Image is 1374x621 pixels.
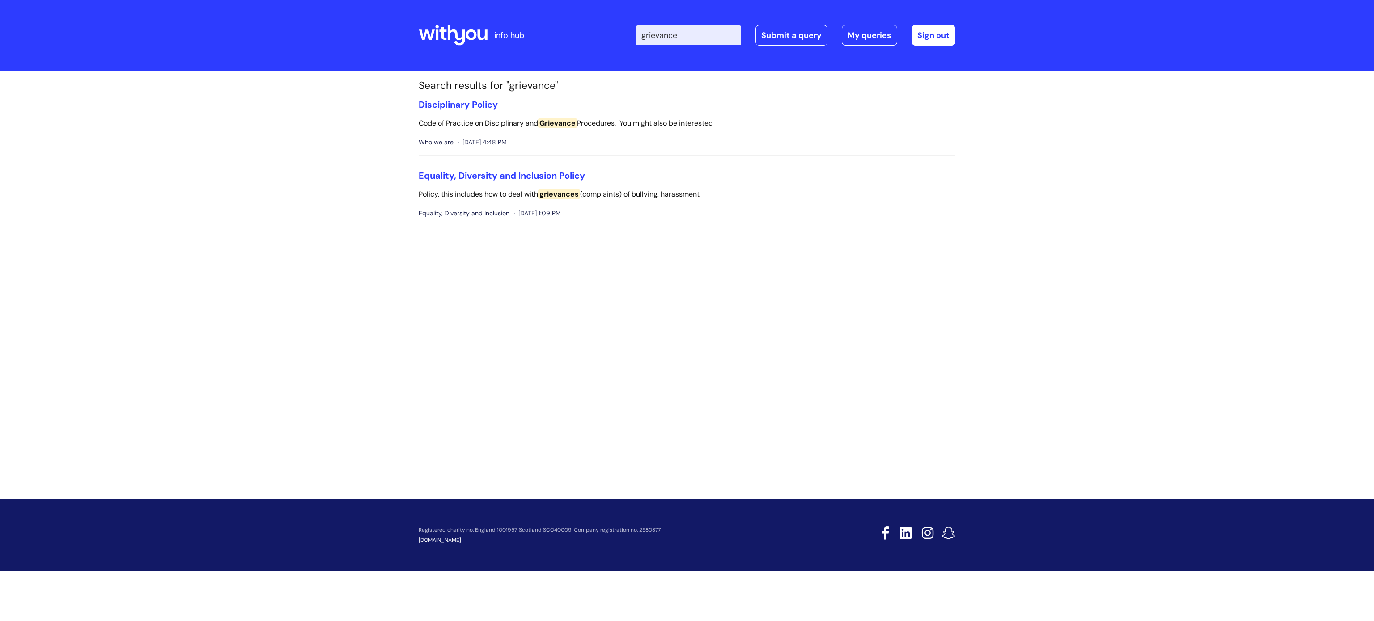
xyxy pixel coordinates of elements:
a: Disciplinary Policy [419,99,498,110]
a: My queries [842,25,897,46]
a: Submit a query [755,25,827,46]
span: [DATE] 4:48 PM [458,137,507,148]
span: [DATE] 1:09 PM [514,208,561,219]
span: Equality, Diversity and Inclusion [419,208,509,219]
a: Sign out [912,25,955,46]
a: Equality, Diversity and Inclusion Policy [419,170,585,181]
p: Code of Practice on Disciplinary and Procedures. You might also be interested [419,117,955,130]
p: info hub [494,28,524,42]
span: Who we are [419,137,454,148]
div: | - [636,25,955,46]
a: [DOMAIN_NAME] [419,537,461,544]
span: Grievance [538,118,577,128]
p: Policy, this includes how to deal with (complaints) of bullying, harassment [419,188,955,201]
input: Search [636,25,741,45]
span: grievances [538,189,580,199]
h1: Search results for "grievance" [419,80,955,92]
p: Registered charity no. England 1001957, Scotland SCO40009. Company registration no. 2580377 [419,527,818,533]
